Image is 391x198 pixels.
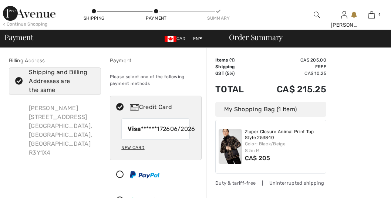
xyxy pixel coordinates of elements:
div: < Continue Shopping [3,21,48,27]
div: Color: Black/Beige Size: M [245,141,323,154]
a: Sign In [341,11,347,18]
td: Shipping [215,63,256,70]
img: PayPal [130,171,159,178]
div: New Card [121,141,144,154]
div: My Shopping Bag (1 Item) [215,102,326,117]
div: Order Summary [220,33,387,41]
div: Payment [145,15,167,22]
div: Billing Address [9,57,101,65]
img: My Bag [368,10,375,19]
span: EN [193,36,202,41]
div: Credit Card [130,103,196,112]
strong: Visa [128,125,141,132]
span: Payment [4,33,33,41]
td: CA$ 205.00 [256,57,326,63]
span: 1 [378,11,380,18]
div: Shipping and Billing Addresses are the same [29,68,90,95]
td: CA$ 215.25 [256,77,326,102]
td: Total [215,77,256,102]
span: 06/2026 [170,125,195,133]
img: My Info [341,10,347,19]
span: CA$ 205 [245,155,270,162]
img: Credit Card [130,104,139,110]
a: 1 [358,10,385,19]
img: 1ère Avenue [3,6,55,21]
td: Items ( ) [215,57,256,63]
img: Zipper Closure Animal Print Top Style 253840 [219,129,242,164]
div: Summary [207,15,229,22]
img: Canadian Dollar [165,36,176,42]
div: Shipping [83,15,105,22]
div: Payment [110,57,202,65]
span: CAD [165,36,189,41]
a: Zipper Closure Animal Print Top Style 253840 [245,129,323,141]
div: Please select one of the following payment methods [110,67,202,93]
td: GST (5%) [215,70,256,77]
td: Free [256,63,326,70]
div: Duty & tariff-free | Uninterrupted shipping [215,179,326,187]
img: search the website [314,10,320,19]
div: [PERSON_NAME] [STREET_ADDRESS] [GEOGRAPHIC_DATA], [GEOGRAPHIC_DATA], [GEOGRAPHIC_DATA] R3Y1X4 [23,98,101,163]
span: 1 [231,57,233,63]
td: CA$ 10.25 [256,70,326,77]
div: [PERSON_NAME] [331,21,357,29]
